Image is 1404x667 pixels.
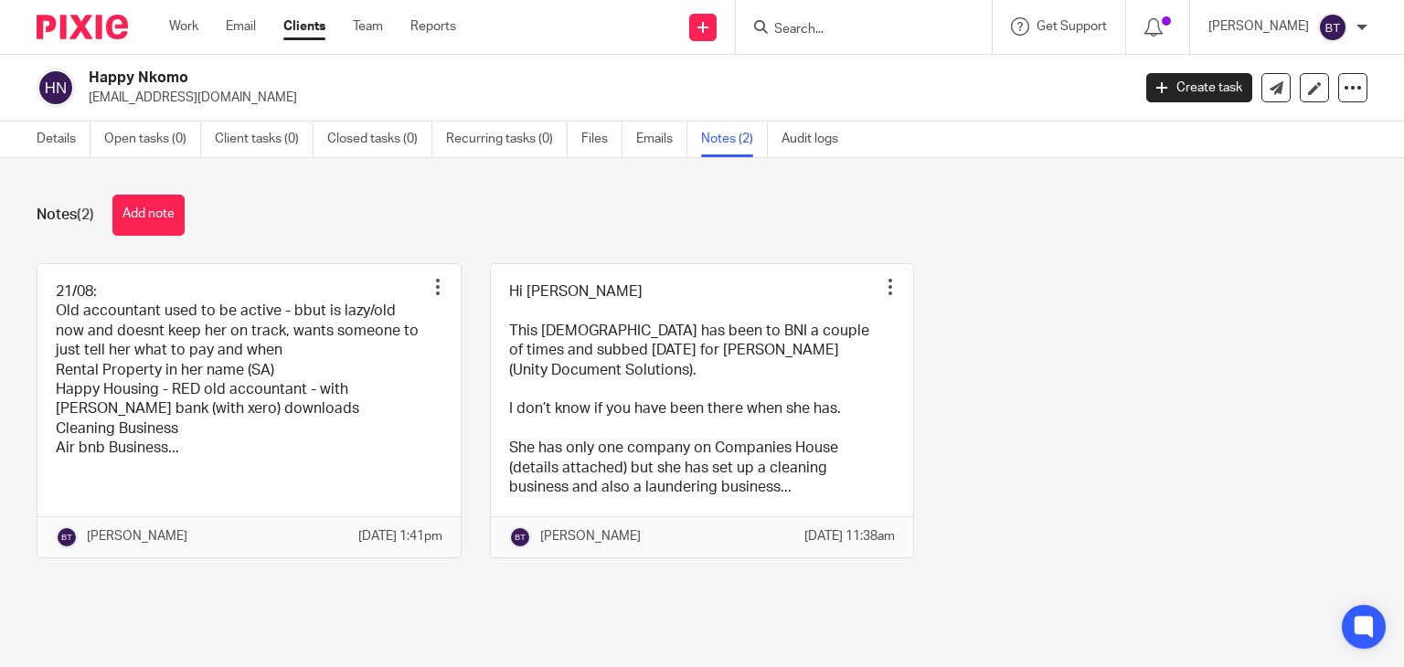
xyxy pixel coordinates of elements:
[410,17,456,36] a: Reports
[87,527,187,545] p: [PERSON_NAME]
[226,17,256,36] a: Email
[1037,20,1107,33] span: Get Support
[112,195,185,236] button: Add note
[104,122,201,157] a: Open tasks (0)
[327,122,432,157] a: Closed tasks (0)
[89,69,913,88] h2: Happy Nkomo
[446,122,568,157] a: Recurring tasks (0)
[1208,17,1309,36] p: [PERSON_NAME]
[636,122,687,157] a: Emails
[37,122,90,157] a: Details
[37,69,75,107] img: svg%3E
[283,17,325,36] a: Clients
[701,122,768,157] a: Notes (2)
[1146,73,1252,102] a: Create task
[169,17,198,36] a: Work
[804,527,895,545] p: [DATE] 11:38am
[581,122,622,157] a: Files
[56,526,78,548] img: svg%3E
[77,207,94,222] span: (2)
[509,526,531,548] img: svg%3E
[37,15,128,39] img: Pixie
[540,527,641,545] p: [PERSON_NAME]
[215,122,314,157] a: Client tasks (0)
[358,527,442,545] p: [DATE] 1:41pm
[772,22,937,38] input: Search
[37,206,94,225] h1: Notes
[782,122,852,157] a: Audit logs
[89,89,1119,107] p: [EMAIL_ADDRESS][DOMAIN_NAME]
[1318,13,1347,42] img: svg%3E
[353,17,383,36] a: Team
